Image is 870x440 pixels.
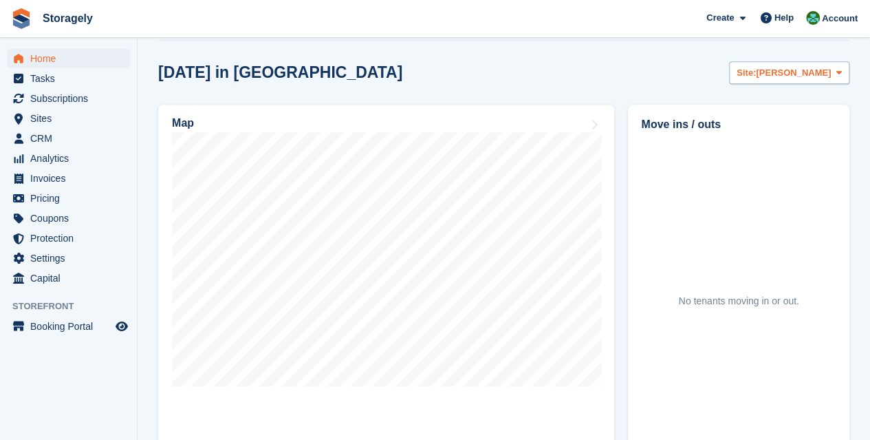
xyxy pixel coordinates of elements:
[729,61,849,84] button: Site: [PERSON_NAME]
[30,69,113,88] span: Tasks
[641,116,836,133] h2: Move ins / outs
[7,269,130,288] a: menu
[30,109,113,128] span: Sites
[7,317,130,336] a: menu
[7,149,130,168] a: menu
[679,294,799,308] div: No tenants moving in or out.
[7,169,130,188] a: menu
[756,66,831,80] span: [PERSON_NAME]
[30,317,113,336] span: Booking Portal
[7,69,130,88] a: menu
[7,89,130,108] a: menu
[37,7,98,30] a: Storagely
[7,249,130,268] a: menu
[30,89,113,108] span: Subscriptions
[30,269,113,288] span: Capital
[30,169,113,188] span: Invoices
[7,209,130,228] a: menu
[7,229,130,248] a: menu
[806,11,820,25] img: Notifications
[30,49,113,68] span: Home
[7,49,130,68] a: menu
[706,11,734,25] span: Create
[172,117,194,129] h2: Map
[7,189,130,208] a: menu
[7,109,130,128] a: menu
[30,149,113,168] span: Analytics
[158,63,402,82] h2: [DATE] in [GEOGRAPHIC_DATA]
[30,189,113,208] span: Pricing
[30,249,113,268] span: Settings
[12,300,137,313] span: Storefront
[737,66,756,80] span: Site:
[11,8,32,29] img: stora-icon-8386f47178a22dfd0bd8f6a31ec36ba5ce8667c1dd55bd0f319d3a0aa187defe.svg
[7,129,130,148] a: menu
[774,11,794,25] span: Help
[113,318,130,335] a: Preview store
[30,209,113,228] span: Coupons
[30,229,113,248] span: Protection
[30,129,113,148] span: CRM
[822,12,858,25] span: Account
